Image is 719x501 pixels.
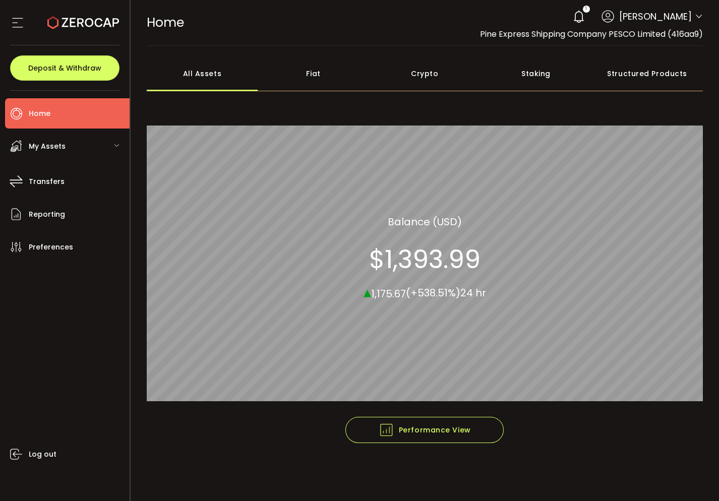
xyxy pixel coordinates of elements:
[29,174,65,189] span: Transfers
[147,56,258,91] div: All Assets
[591,56,703,91] div: Structured Products
[406,286,460,300] span: (+538.51%)
[388,214,462,229] section: Balance (USD)
[480,28,703,40] span: Pine Express Shipping Company PESCO Limited (416aa9)
[669,453,719,501] iframe: Chat Widget
[29,139,66,154] span: My Assets
[29,207,65,222] span: Reporting
[371,286,406,300] span: 1,175.67
[481,56,592,91] div: Staking
[369,56,481,91] div: Crypto
[460,286,486,300] span: 24 hr
[345,417,504,443] button: Performance View
[585,6,587,13] span: 1
[29,447,56,462] span: Log out
[29,106,50,121] span: Home
[10,55,119,81] button: Deposit & Withdraw
[379,422,471,437] span: Performance View
[147,14,184,31] span: Home
[364,281,371,302] span: ▴
[28,65,101,72] span: Deposit & Withdraw
[258,56,369,91] div: Fiat
[369,244,481,274] section: $1,393.99
[619,10,692,23] span: [PERSON_NAME]
[29,240,73,255] span: Preferences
